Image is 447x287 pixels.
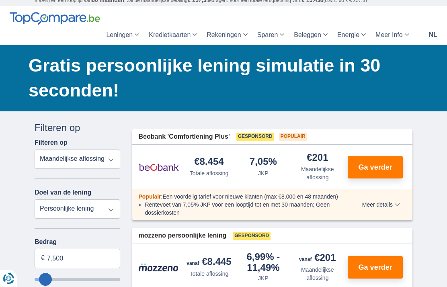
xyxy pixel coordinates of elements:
[41,254,45,263] span: €
[101,25,144,45] a: Leningen
[35,239,120,246] label: Bedrag
[35,121,120,135] div: Filteren op
[145,201,345,217] li: Rentevoet van 7,05% JKP voor een looptijd tot en met 30 maanden; Geen dossierkosten
[293,166,341,182] div: Maandelijkse aflossing
[190,270,229,278] div: Totale aflossing
[233,232,271,240] span: Gesponsord
[356,202,406,208] button: Meer details
[139,158,179,178] img: product.pl.alt Beobank
[162,194,338,200] span: Een voordelig tarief voor nieuwe klanten (max €8.000 en 48 maanden)
[139,194,161,200] span: Populair
[132,193,351,201] div: :
[359,164,392,171] span: Ga verder
[258,275,269,283] div: JKP
[239,252,287,273] div: 6,99%
[139,232,227,241] span: mozzeno persoonlijke lening
[144,25,202,45] a: Kredietkaarten
[10,12,100,25] img: TopCompare
[250,157,277,168] div: 7,05%
[307,153,328,164] div: €201
[194,157,223,168] div: €8.454
[289,25,332,45] a: Beleggen
[202,25,252,45] a: Rekeningen
[139,133,230,142] span: Beobank 'Comfortlening Plus'
[371,25,414,45] a: Meer Info
[252,25,289,45] a: Sparen
[258,170,269,178] div: JKP
[348,256,403,279] button: Ga verder
[35,189,91,197] label: Doel van de lening
[424,25,442,45] a: nl
[299,253,336,264] div: €201
[359,264,392,271] span: Ga verder
[35,278,120,281] input: wantToBorrow
[362,202,400,208] span: Meer details
[236,133,274,141] span: Gesponsord
[279,133,307,141] span: Populair
[293,266,341,282] div: Maandelijkse aflossing
[190,170,229,178] div: Totale aflossing
[187,257,231,269] div: €8.445
[35,139,68,147] label: Filteren op
[139,263,179,272] img: product.pl.alt Mozzeno
[29,53,412,103] h1: Gratis persoonlijke lening simulatie in 30 seconden!
[348,156,403,179] button: Ga verder
[332,25,371,45] a: Energie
